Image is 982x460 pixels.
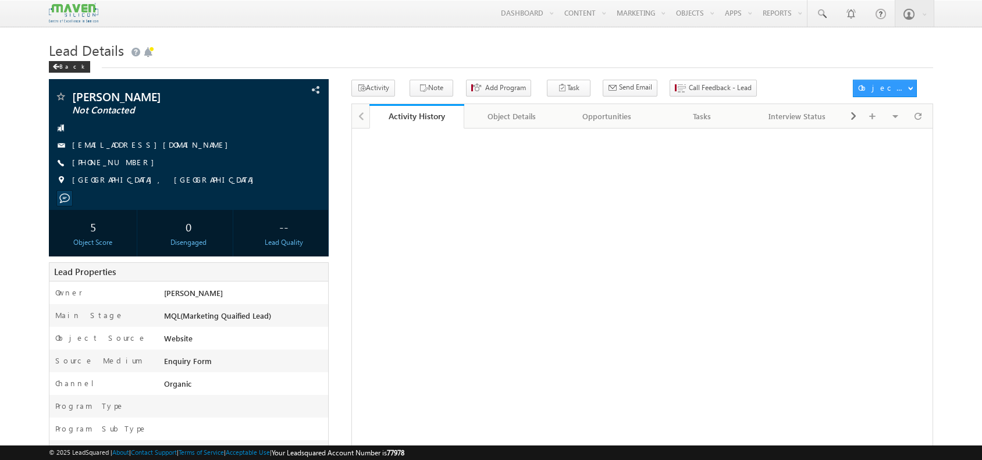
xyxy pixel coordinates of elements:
button: Task [547,80,590,97]
span: Not Contacted [72,105,246,116]
span: Lead Properties [54,266,116,277]
a: [EMAIL_ADDRESS][DOMAIN_NAME] [72,140,234,149]
a: Tasks [654,104,750,129]
span: [PHONE_NUMBER] [72,157,160,169]
div: Object Score [52,237,134,248]
div: Object Details [474,109,549,123]
span: Send Email [619,82,652,92]
span: Call Feedback - Lead [689,83,752,93]
div: Website [161,333,328,349]
a: Acceptable Use [226,448,270,456]
div: -- [243,216,325,237]
a: Opportunities [560,104,655,129]
div: Back [49,61,90,73]
button: Activity [351,80,395,97]
span: Your Leadsquared Account Number is [272,448,404,457]
div: MQL(Marketing Quaified Lead) [161,310,328,326]
label: Object Source [55,333,147,343]
label: Owner [55,287,83,298]
label: Program SubType [55,423,147,434]
a: Object Details [464,104,560,129]
a: Activity History [369,104,465,129]
span: © 2025 LeadSquared | | | | | [49,447,404,458]
span: [GEOGRAPHIC_DATA], [GEOGRAPHIC_DATA] [72,174,259,186]
div: 0 [148,216,230,237]
div: 5 [52,216,134,237]
a: Back [49,60,96,70]
span: Add Program [485,83,526,93]
label: Source Medium [55,355,143,366]
span: [PERSON_NAME] [164,288,223,298]
a: Terms of Service [179,448,224,456]
label: Channel [55,378,103,388]
button: Call Feedback - Lead [670,80,757,97]
div: Interview Status [759,109,835,123]
button: Note [410,80,453,97]
button: Send Email [603,80,657,97]
span: 77978 [387,448,404,457]
div: Organic [161,378,328,394]
a: About [112,448,129,456]
span: [PERSON_NAME] [72,91,246,102]
button: Add Program [466,80,531,97]
label: Program Type [55,401,124,411]
div: Object Actions [858,83,908,93]
a: Contact Support [131,448,177,456]
span: Lead Details [49,41,124,59]
div: Disengaged [148,237,230,248]
div: Enquiry Form [161,355,328,372]
div: Opportunities [569,109,645,123]
button: Object Actions [853,80,917,97]
img: Custom Logo [49,3,98,23]
div: Tasks [664,109,739,123]
div: Lead Quality [243,237,325,248]
a: Interview Status [750,104,845,129]
label: Main Stage [55,310,124,320]
div: Activity History [378,110,456,122]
